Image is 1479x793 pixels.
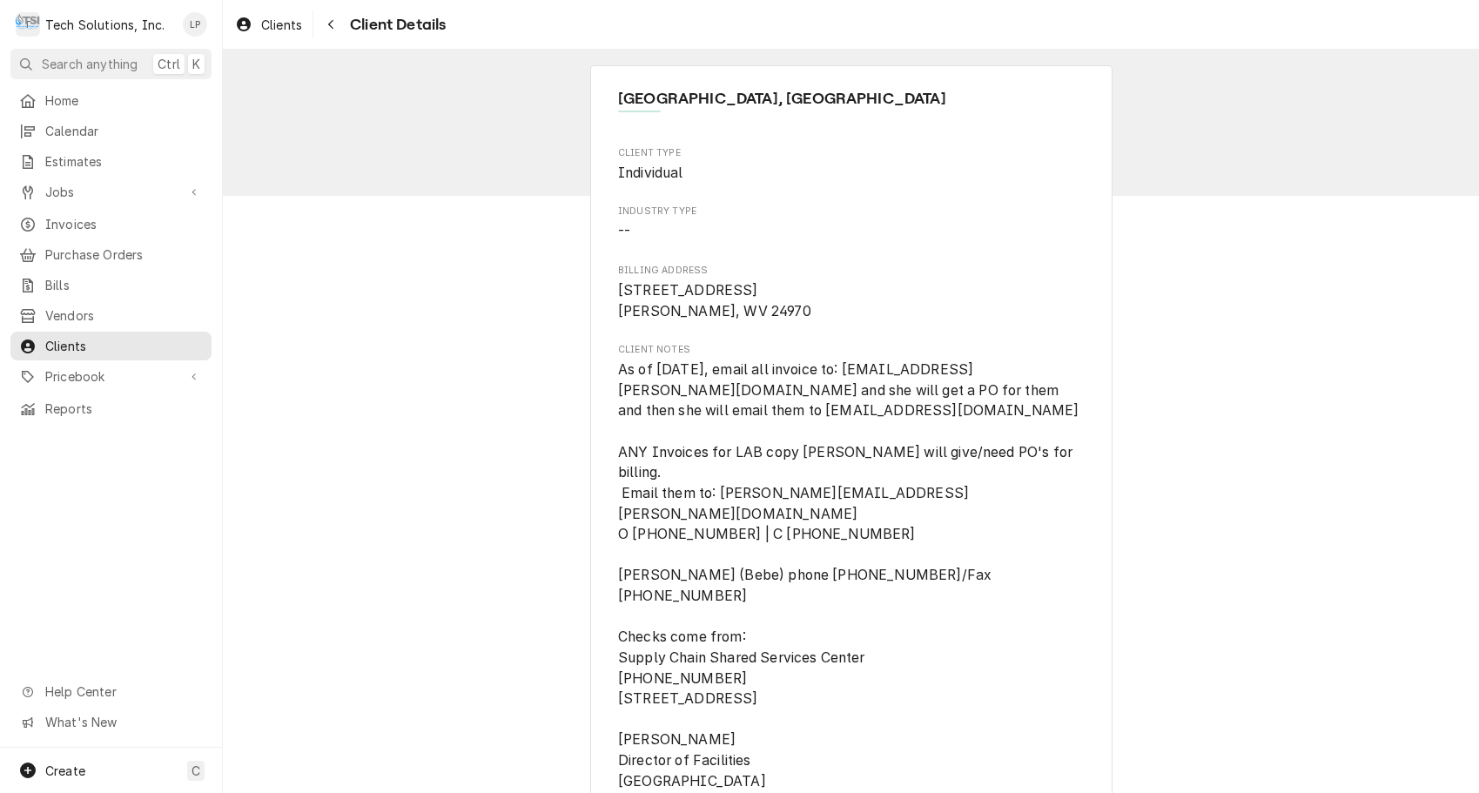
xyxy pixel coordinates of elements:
a: Go to Jobs [10,178,212,206]
span: C [192,762,200,780]
span: -- [618,223,630,239]
a: Vendors [10,301,212,330]
a: Go to What's New [10,708,212,736]
a: Home [10,86,212,115]
span: Industry Type [618,205,1084,218]
div: Industry Type [618,205,1084,242]
span: Vendors [45,306,203,325]
span: K [192,55,200,73]
span: Client Type [618,163,1084,184]
a: Bills [10,271,212,299]
span: Reports [45,400,203,418]
div: Client Information [618,87,1084,124]
span: Client Details [345,13,446,37]
span: Create [45,763,85,778]
span: Estimates [45,152,203,171]
a: Clients [228,10,309,39]
span: Clients [45,337,203,355]
span: Industry Type [618,221,1084,242]
div: Client Type [618,146,1084,184]
span: What's New [45,713,201,731]
a: Calendar [10,117,212,145]
span: Search anything [42,55,138,73]
div: LP [183,12,207,37]
span: Purchase Orders [45,245,203,264]
span: Pricebook [45,367,177,386]
div: Lisa Paschal's Avatar [183,12,207,37]
div: T [16,12,40,37]
span: Bills [45,276,203,294]
span: Client Type [618,146,1084,160]
button: Navigate back [317,10,345,38]
a: Reports [10,394,212,423]
a: Go to Help Center [10,677,212,706]
span: Billing Address [618,264,1084,278]
div: Tech Solutions, Inc. [45,16,165,34]
span: Calendar [45,122,203,140]
span: Individual [618,165,683,181]
button: Search anythingCtrlK [10,49,212,79]
a: Estimates [10,147,212,176]
a: Go to Pricebook [10,362,212,391]
a: Purchase Orders [10,240,212,269]
a: Clients [10,332,212,360]
span: Jobs [45,183,177,201]
span: Home [45,91,203,110]
a: Invoices [10,210,212,239]
span: Ctrl [158,55,180,73]
span: Clients [261,16,302,34]
span: Help Center [45,682,201,701]
span: [STREET_ADDRESS] [PERSON_NAME], WV 24970 [618,282,811,319]
div: Billing Address [618,264,1084,322]
span: Client Notes [618,343,1084,357]
div: Tech Solutions, Inc.'s Avatar [16,12,40,37]
span: Billing Address [618,280,1084,321]
span: Name [618,87,1084,111]
span: Invoices [45,215,203,233]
